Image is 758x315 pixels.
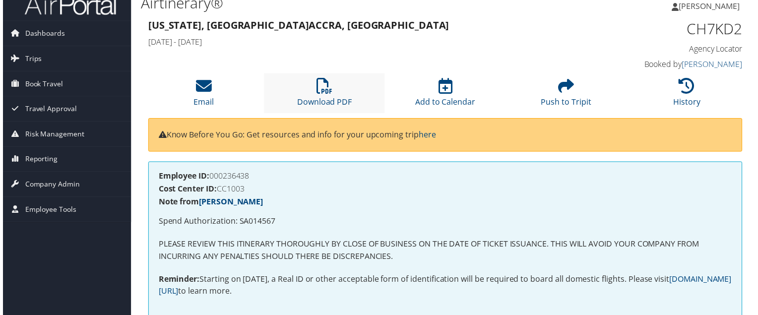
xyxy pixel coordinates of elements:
[157,186,734,194] h4: CC1003
[157,240,734,265] p: PLEASE REVIEW THIS ITINERARY THOROUGHLY BY CLOSE OF BUSINESS ON THE DATE OF TICKET ISSUANCE. THIS...
[22,21,63,46] span: Dashboards
[197,197,262,208] a: [PERSON_NAME]
[157,172,208,183] strong: Employee ID:
[22,97,74,122] span: Travel Approval
[157,217,734,230] p: Spend Authorization: SA014567
[146,19,449,32] strong: [US_STATE], [GEOGRAPHIC_DATA] Accra, [GEOGRAPHIC_DATA]
[22,173,77,198] span: Company Admin
[606,59,745,70] h4: Booked by
[22,47,39,71] span: Trips
[419,130,436,141] a: here
[606,19,745,40] h1: CH7KD2
[22,198,74,223] span: Employee Tools
[684,59,745,70] a: [PERSON_NAME]
[146,37,591,48] h4: [DATE] - [DATE]
[157,197,262,208] strong: Note from
[157,173,734,181] h4: 000236438
[157,275,198,286] strong: Reminder:
[675,84,702,108] a: History
[542,84,592,108] a: Push to Tripit
[192,84,212,108] a: Email
[296,84,351,108] a: Download PDF
[415,84,476,108] a: Add to Calendar
[22,72,61,97] span: Book Travel
[606,44,745,55] h4: Agency Locator
[22,148,55,173] span: Reporting
[681,0,742,11] span: [PERSON_NAME]
[157,275,734,300] p: Starting on [DATE], a Real ID or other acceptable form of identification will be required to boar...
[22,123,82,147] span: Risk Management
[157,185,215,195] strong: Cost Center ID:
[157,129,734,142] p: Know Before You Go: Get resources and info for your upcoming trip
